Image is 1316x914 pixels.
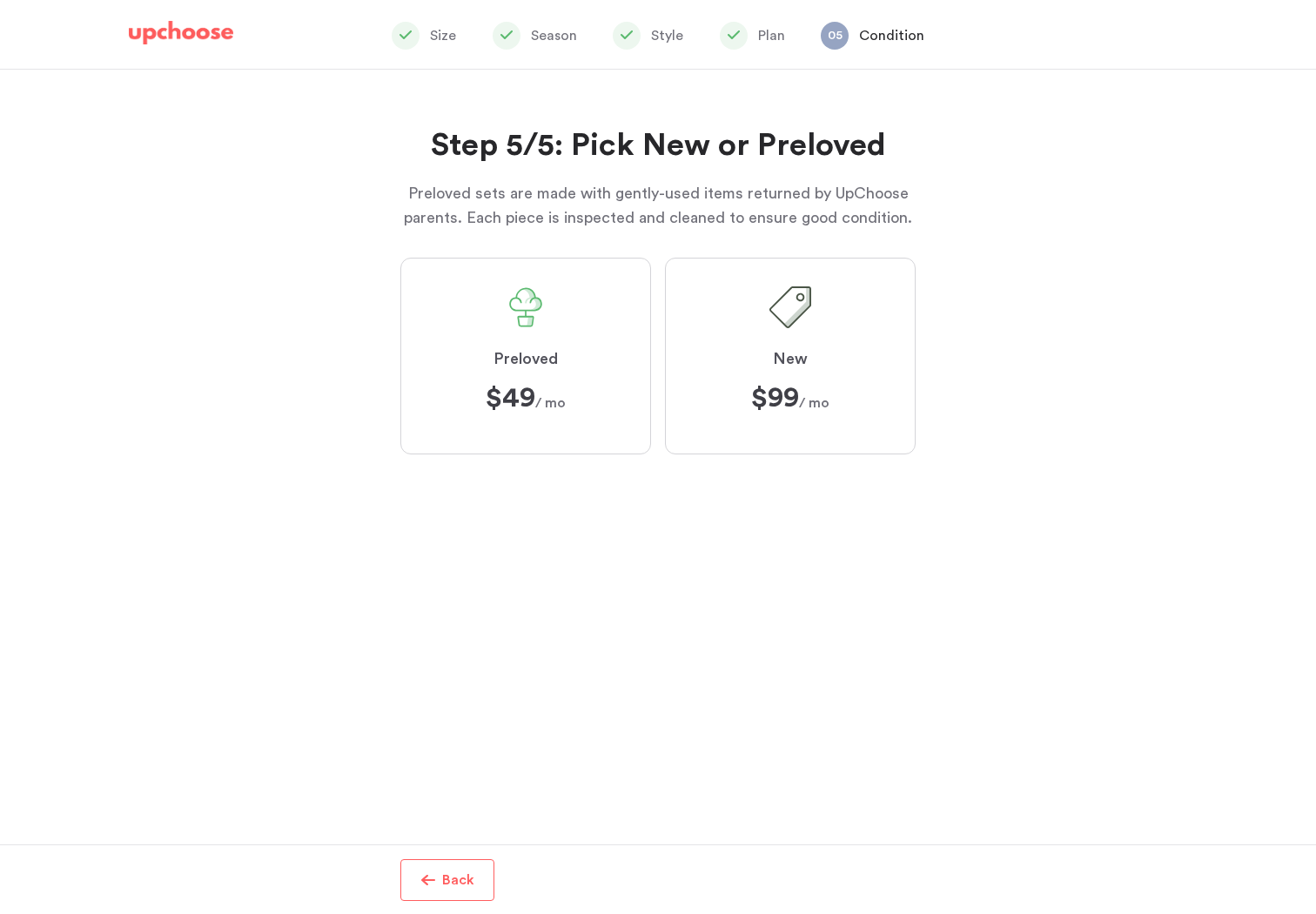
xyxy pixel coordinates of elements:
img: UpChoose [129,21,233,45]
h2: Step 5/5: Pick New or Preloved [400,125,916,167]
p: Size [430,25,456,46]
strong: $49 [486,384,535,412]
span: / mo [486,384,566,412]
p: Season [531,25,577,46]
span: Preloved [493,349,558,370]
a: UpChoose [129,21,233,53]
p: Back [442,870,474,890]
span: New [773,349,808,370]
p: Plan [758,25,785,46]
p: Preloved sets are made with gently-used items returned by UpChoose parents. Each piece is inspect... [400,181,916,230]
p: Style [651,25,683,46]
button: Back [400,859,494,901]
p: Condition [859,25,924,46]
strong: $99 [751,384,799,412]
span: 05 [821,22,849,50]
span: / mo [751,384,829,412]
